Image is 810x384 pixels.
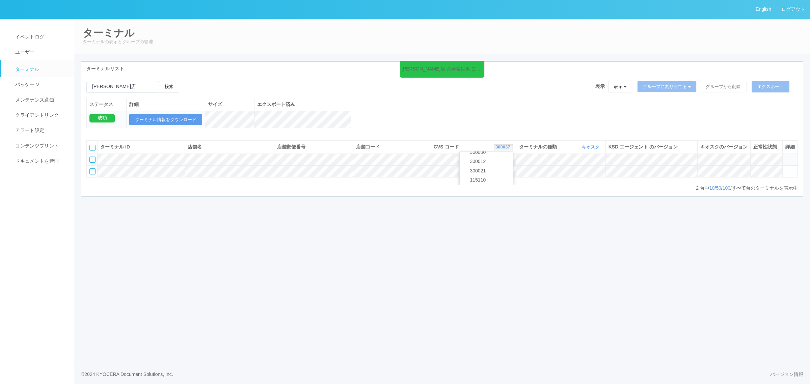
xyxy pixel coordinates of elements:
[495,144,512,149] a: 300037
[13,66,39,72] span: ターミナル
[466,159,486,164] span: 300012
[1,138,80,154] a: コンテンツプリント
[609,144,678,149] span: KSD エージェント のバージョン
[81,372,173,377] span: © 2024 KYOCERA Document Solutions, Inc.
[582,144,601,149] a: キオスク
[83,27,802,38] h2: ターミナル
[13,112,59,118] span: クライアントリンク
[13,97,54,103] span: メンテナンス通知
[1,60,80,77] a: ターミナル
[277,144,305,149] span: 店舗郵便番号
[1,77,80,92] a: パッケージ
[519,143,559,150] span: ターミナルの種類
[716,185,721,191] a: 50
[459,151,513,205] ul: 300037
[752,81,789,92] button: エクスポート
[637,81,697,92] button: グループに割り当てる
[89,101,124,108] div: ステータス
[696,185,798,192] p: 台中 / / / 台のターミナルを表示中
[580,144,603,150] button: キオスク
[89,114,115,122] div: 成功
[100,143,182,150] div: ターミナル ID
[1,108,80,123] a: クライアントリンク
[188,144,202,149] span: 店舗名
[709,185,715,191] a: 10
[356,144,380,149] span: 店舗コード
[1,92,80,108] a: メンテナンス通知
[700,144,748,149] span: キオスクのバージョン
[129,114,202,126] button: ターミナル情報をダウンロード
[494,144,513,150] button: 300037
[13,128,44,133] span: アラート設定
[466,177,486,183] span: 115110
[402,65,483,73] div: [PERSON_NAME]店 の検索結果 (2 件)
[13,34,44,39] span: イベントログ
[208,101,252,108] div: サイズ
[696,185,700,191] span: 2
[1,123,80,138] a: アラート設定
[466,149,486,155] span: 300000
[785,143,795,150] div: 詳細
[1,45,80,60] a: ユーザー
[81,62,803,76] div: ターミナルリスト
[434,143,461,150] span: CVS コード
[753,144,777,149] span: 正常性状態
[159,81,179,93] button: 検索
[1,154,80,169] a: ドキュメントを管理
[13,49,34,55] span: ユーザー
[770,371,803,378] a: バージョン情報
[83,38,802,45] p: ターミナルの表示とグループの管理
[257,101,348,108] div: エクスポート済み
[700,81,747,92] button: グループから削除
[732,185,746,191] span: すべて
[723,185,730,191] a: 100
[608,81,632,92] button: 表示
[13,158,59,164] span: ドキュメントを管理
[129,101,202,108] div: 詳細
[13,143,59,148] span: コンテンツプリント
[595,83,605,90] span: 表示
[13,82,39,87] span: パッケージ
[466,168,486,173] span: 300021
[1,29,80,45] a: イベントログ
